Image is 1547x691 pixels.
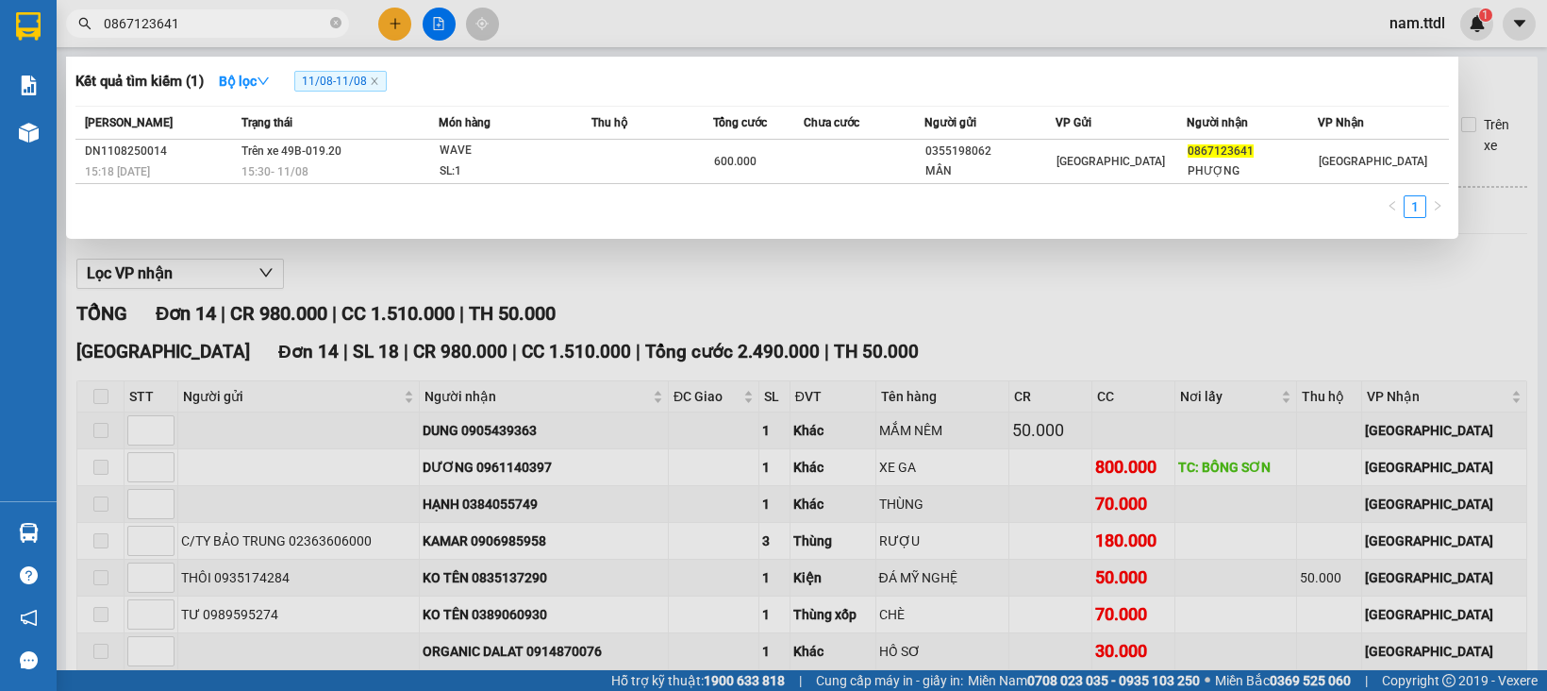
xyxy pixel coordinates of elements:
a: 1 [1405,196,1425,217]
img: solution-icon [19,76,39,95]
span: Thu hộ [591,116,627,129]
div: 0355198062 [925,142,1055,161]
span: Trên xe 49B-019.20 [241,144,341,158]
img: warehouse-icon [19,523,39,543]
span: 600.000 [714,155,757,168]
span: [GEOGRAPHIC_DATA] [1056,155,1165,168]
li: 1 [1404,195,1426,218]
span: Người gửi [924,116,976,129]
div: PHƯỢNG [1188,161,1317,181]
div: WAVE [440,141,581,161]
span: 11/08 - 11/08 [294,71,387,92]
img: warehouse-icon [19,123,39,143]
span: VP Gửi [1056,116,1091,129]
input: Tìm tên, số ĐT hoặc mã đơn [104,13,326,34]
span: notification [20,609,38,627]
span: close [370,76,379,86]
span: 15:18 [DATE] [85,165,150,178]
span: [PERSON_NAME] [85,116,173,129]
li: Previous Page [1381,195,1404,218]
span: search [78,17,91,30]
span: down [257,75,270,88]
span: right [1432,200,1443,211]
span: 15:30 - 11/08 [241,165,308,178]
div: DN1108250014 [85,142,236,161]
span: [GEOGRAPHIC_DATA] [1319,155,1427,168]
button: right [1426,195,1449,218]
img: logo-vxr [16,12,41,41]
span: question-circle [20,566,38,584]
span: close-circle [330,17,341,28]
li: Next Page [1426,195,1449,218]
div: MÂN [925,161,1055,181]
strong: Bộ lọc [219,74,270,89]
span: close-circle [330,15,341,33]
button: left [1381,195,1404,218]
span: Tổng cước [713,116,767,129]
span: Người nhận [1187,116,1248,129]
span: message [20,651,38,669]
span: left [1387,200,1398,211]
span: Trạng thái [241,116,292,129]
span: Món hàng [439,116,491,129]
span: VP Nhận [1318,116,1364,129]
button: Bộ lọcdown [204,66,285,96]
span: 0867123641 [1188,144,1254,158]
div: SL: 1 [440,161,581,182]
h3: Kết quả tìm kiếm ( 1 ) [75,72,204,92]
span: Chưa cước [804,116,859,129]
